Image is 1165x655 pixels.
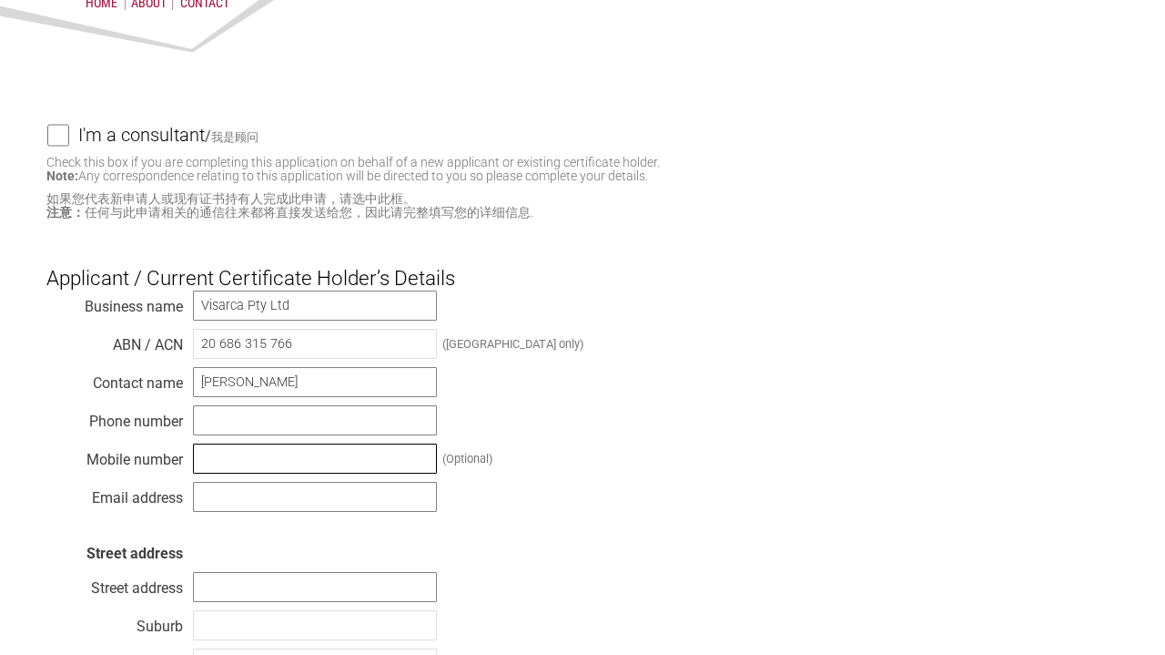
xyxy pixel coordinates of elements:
strong: Note: [46,169,78,183]
div: Mobile number [46,446,183,465]
div: Phone number [46,408,183,426]
div: Email address [46,485,183,503]
div: Contact name [46,370,183,388]
div: ABN / ACN [46,332,183,350]
div: ([GEOGRAPHIC_DATA] only) [442,337,583,351]
small: Check this box if you are completing this application on behalf of a new applicant or existing ce... [46,155,660,183]
div: (Optional) [442,452,492,466]
div: Suburb [46,613,183,631]
div: Business name [46,293,183,312]
small: 我是顾问 [211,130,258,144]
h4: I'm a consultant [78,115,205,155]
h3: Applicant / Current Certificate Holder’s Details [46,236,1119,291]
small: 如果您代表新申请人或现有证书持有人完成此申请，请选中此框。 任何与此申请相关的通信往来都将直接发送给您，因此请完整填写您的详细信息. [46,192,1119,220]
label: / [78,124,1118,146]
strong: 注意： [46,205,85,220]
strong: Street address [86,545,183,562]
div: Street address [46,575,183,593]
